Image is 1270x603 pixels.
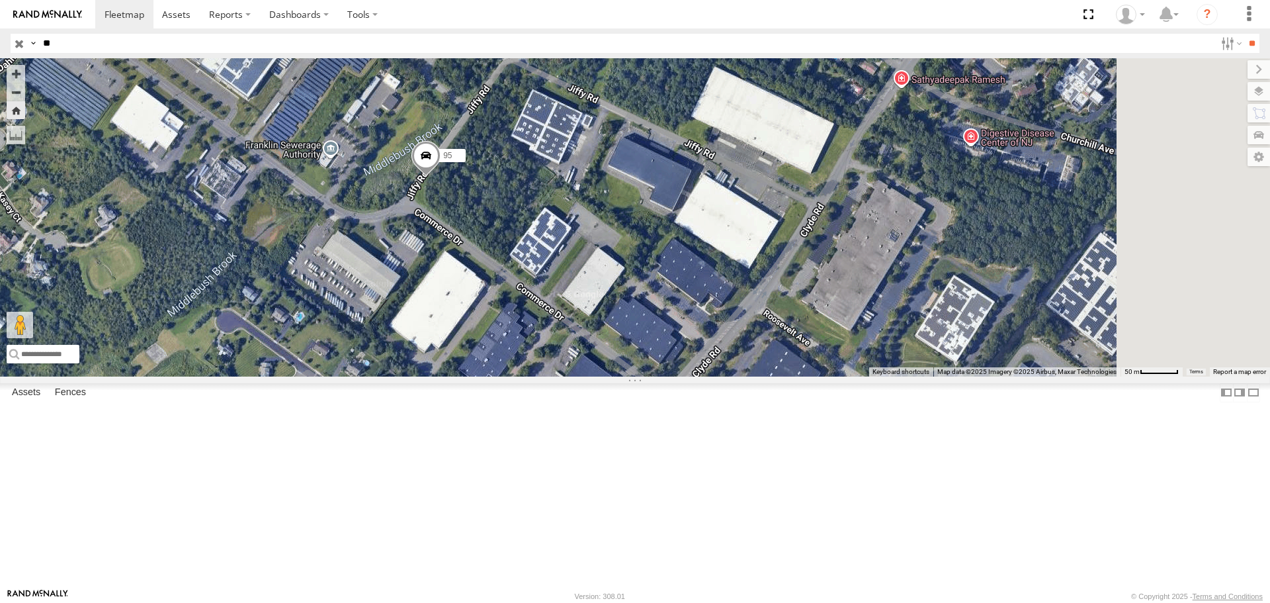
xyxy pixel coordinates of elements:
label: Search Query [28,34,38,53]
label: Assets [5,384,47,402]
a: Terms (opens in new tab) [1189,369,1203,374]
button: Zoom Home [7,101,25,119]
a: Visit our Website [7,590,68,603]
div: Kerry Mac Phee [1111,5,1150,24]
button: Keyboard shortcuts [872,367,929,377]
a: Terms and Conditions [1193,592,1263,600]
button: Zoom out [7,83,25,101]
button: Map Scale: 50 m per 55 pixels [1121,367,1183,377]
span: 95 [443,151,452,160]
label: Dock Summary Table to the Left [1220,383,1233,402]
img: rand-logo.svg [13,10,82,19]
label: Measure [7,126,25,144]
label: Hide Summary Table [1247,383,1260,402]
span: 50 m [1124,368,1140,375]
div: © Copyright 2025 - [1131,592,1263,600]
span: Map data ©2025 Imagery ©2025 Airbus, Maxar Technologies [937,368,1117,375]
div: Version: 308.01 [575,592,625,600]
button: Drag Pegman onto the map to open Street View [7,312,33,338]
button: Zoom in [7,65,25,83]
label: Fences [48,384,93,402]
a: Report a map error [1213,368,1266,375]
i: ? [1197,4,1218,25]
label: Map Settings [1248,148,1270,166]
label: Search Filter Options [1216,34,1244,53]
label: Dock Summary Table to the Right [1233,383,1246,402]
